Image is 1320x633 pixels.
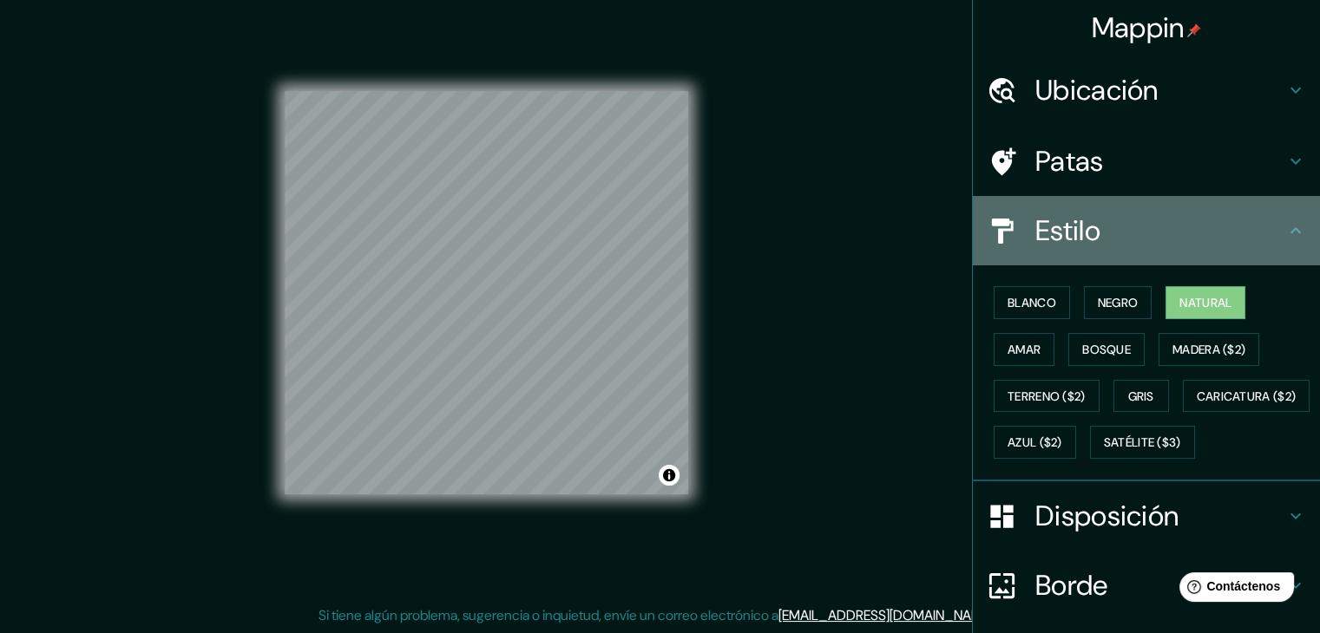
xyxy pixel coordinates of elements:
[285,91,688,494] canvas: Mapa
[1084,286,1153,319] button: Negro
[1008,435,1062,451] font: Azul ($2)
[1035,143,1104,179] font: Patas
[1098,295,1139,310] font: Negro
[1035,567,1108,604] font: Borde
[1104,435,1181,451] font: Satélite ($3)
[1187,23,1201,37] img: pin-icon.png
[1159,333,1259,366] button: Madera ($2)
[1090,426,1195,459] button: Satélite ($3)
[1035,72,1159,108] font: Ubicación
[1172,342,1245,357] font: Madera ($2)
[994,380,1100,413] button: Terreno ($2)
[973,196,1320,265] div: Estilo
[1179,295,1231,310] font: Natural
[1035,212,1100,249] font: Estilo
[319,606,778,624] font: Si tiene algún problema, sugerencia o inquietud, envíe un correo electrónico a
[994,426,1076,459] button: Azul ($2)
[1008,388,1086,404] font: Terreno ($2)
[1068,333,1145,366] button: Bosque
[994,286,1070,319] button: Blanco
[1166,565,1301,614] iframe: Lanzador de widgets de ayuda
[1113,380,1169,413] button: Gris
[1082,342,1131,357] font: Bosque
[973,127,1320,196] div: Patas
[778,606,993,624] a: [EMAIL_ADDRESS][DOMAIN_NAME]
[973,481,1320,551] div: Disposición
[1092,10,1185,46] font: Mappin
[1166,286,1245,319] button: Natural
[1008,342,1041,357] font: Amar
[1008,295,1056,310] font: Blanco
[1183,380,1310,413] button: Caricatura ($2)
[1128,388,1154,404] font: Gris
[1197,388,1297,404] font: Caricatura ($2)
[973,551,1320,620] div: Borde
[973,55,1320,125] div: Ubicación
[994,333,1054,366] button: Amar
[1035,498,1179,534] font: Disposición
[659,465,680,486] button: Activar o desactivar atribución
